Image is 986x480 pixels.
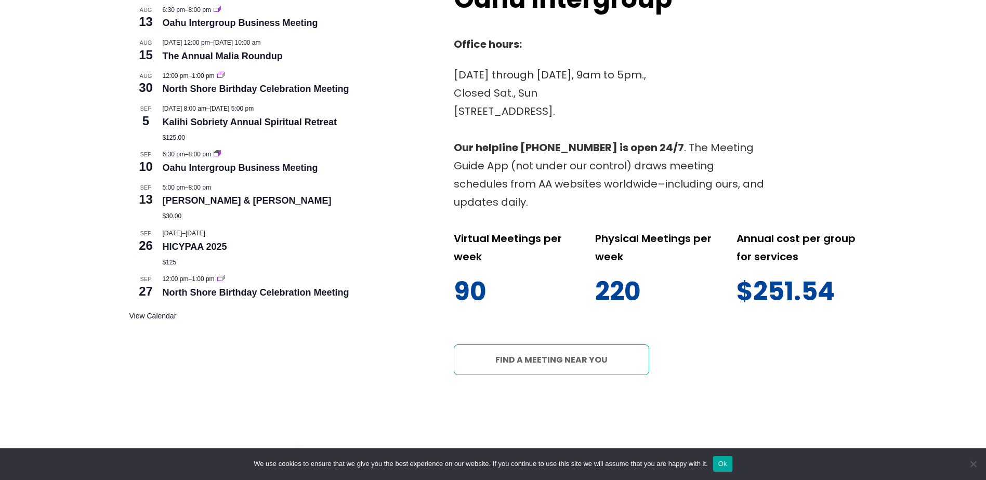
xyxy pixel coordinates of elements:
a: The Annual Malia Roundup [163,51,283,62]
span: 8:00 pm [189,151,211,158]
span: 1:00 pm [192,72,214,79]
span: [DATE] 10:00 am [213,39,260,46]
span: [DATE] [163,230,182,237]
span: [DATE] 5:00 pm [210,105,254,112]
span: 6:30 pm [163,151,185,158]
span: 5:00 pm [163,184,185,191]
span: We use cookies to ensure that we give you the best experience on our website. If you continue to ... [254,459,707,469]
span: 13 [129,191,163,208]
p: Virtual Meetings per week [454,230,574,266]
time: – [163,72,216,79]
span: [DATE] 8:00 am [163,105,206,112]
a: Event series: Oahu Intergroup Business Meeting [214,6,221,14]
a: Oahu Intergroup Business Meeting [163,18,318,29]
span: $30.00 [163,212,182,220]
span: Sep [129,183,163,192]
span: [DATE] [186,230,205,237]
span: No [968,459,978,469]
p: 220 [595,270,716,314]
button: Ok [713,456,732,472]
a: North Shore Birthday Celebration Meeting [163,84,349,95]
span: 26 [129,237,163,255]
time: – [163,184,211,191]
span: 27 [129,283,163,300]
span: 1:00 pm [192,275,214,283]
strong: Office hours: [454,37,522,51]
a: Event series: North Shore Birthday Celebration Meeting [217,72,225,79]
span: 13 [129,13,163,31]
p: 90 [454,270,574,314]
span: Sep [129,104,163,113]
a: View Calendar [129,312,177,321]
span: $125 [163,259,177,266]
a: [PERSON_NAME] & [PERSON_NAME] [163,195,332,206]
span: 8:00 pm [189,184,211,191]
a: Find a meeting near you [454,344,649,375]
span: Aug [129,6,163,15]
span: [DATE] 12:00 pm [163,39,210,46]
time: – [163,151,213,158]
p: Physical Meetings per week [595,230,716,266]
a: North Shore Birthday Celebration Meeting [163,287,349,298]
span: 15 [129,46,163,64]
span: Sep [129,275,163,284]
p: [DATE] through [DATE], 9am to 5pm., Closed Sat., Sun [STREET_ADDRESS]. . The Meeting Guide App (n... [454,66,766,211]
span: 10 [129,158,163,176]
span: 30 [129,79,163,97]
span: Sep [129,229,163,238]
a: Event series: North Shore Birthday Celebration Meeting [217,275,225,283]
strong: Our helpline [PHONE_NUMBER] is open 24/7 [454,140,684,155]
time: – [163,105,254,112]
span: 5 [129,112,163,130]
time: – [163,39,261,46]
time: – [163,275,216,283]
time: – [163,230,205,237]
span: 6:30 pm [163,6,185,14]
a: Kalihi Sobriety Annual Spiritual Retreat [163,117,337,128]
time: – [163,6,213,14]
span: 12:00 pm [163,275,189,283]
span: Sep [129,150,163,159]
a: Oahu Intergroup Business Meeting [163,163,318,174]
span: 8:00 pm [189,6,211,14]
p: Annual cost per group for services [737,230,857,266]
span: Aug [129,38,163,47]
span: 12:00 pm [163,72,189,79]
span: $125.00 [163,134,185,141]
a: HICYPAA 2025 [163,242,227,252]
a: Event series: Oahu Intergroup Business Meeting [214,151,221,158]
p: $251.54 [737,270,857,314]
span: Aug [129,72,163,81]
